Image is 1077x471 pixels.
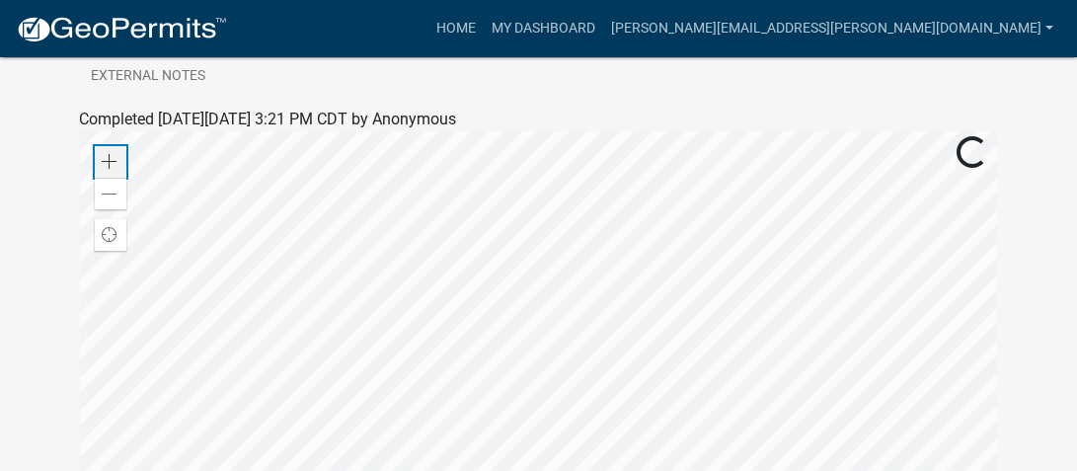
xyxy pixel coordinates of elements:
div: Zoom in [95,146,126,178]
a: Home [428,10,484,47]
a: [PERSON_NAME][EMAIL_ADDRESS][PERSON_NAME][DOMAIN_NAME] [603,10,1061,47]
div: Find my location [95,219,126,251]
div: Zoom out [95,178,126,209]
a: My Dashboard [484,10,603,47]
a: External Notes [80,45,218,109]
span: Completed [DATE][DATE] 3:21 PM CDT by Anonymous [80,110,457,128]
